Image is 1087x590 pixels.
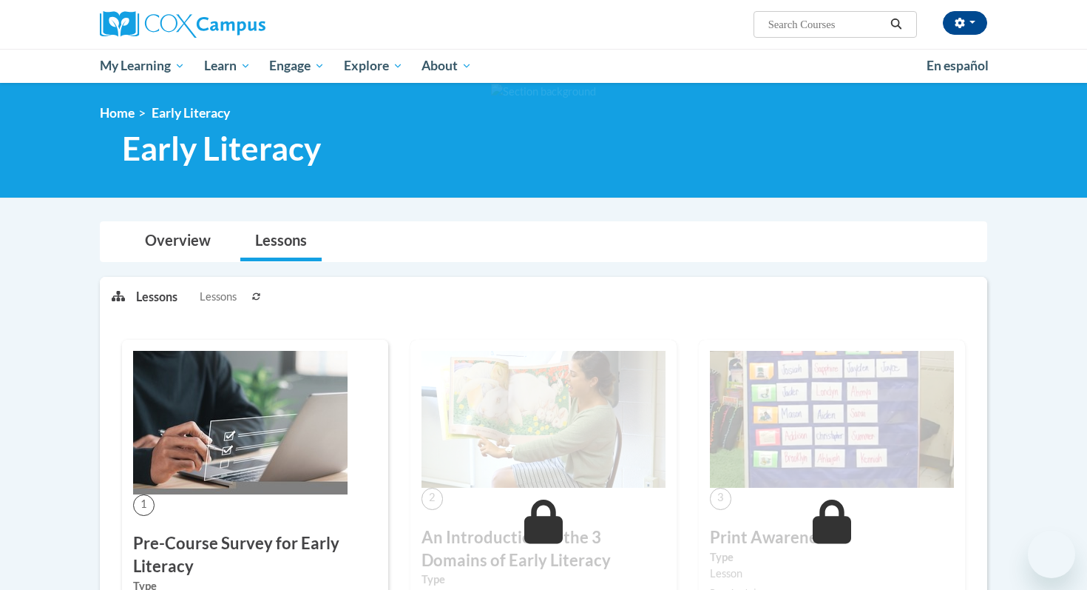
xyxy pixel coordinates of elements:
[421,526,666,572] h3: An Introduction to the 3 Domains of Early Literacy
[710,566,954,582] div: Lesson
[78,49,1009,83] div: Main menu
[421,571,666,588] label: Type
[136,289,177,305] p: Lessons
[943,11,987,35] button: Account Settings
[344,57,403,75] span: Explore
[710,488,731,509] span: 3
[885,16,907,33] button: Search
[767,16,885,33] input: Search Courses
[334,49,413,83] a: Explore
[710,351,954,489] img: Course Image
[710,549,954,566] label: Type
[100,57,185,75] span: My Learning
[133,495,155,516] span: 1
[133,532,377,578] h3: Pre-Course Survey for Early Literacy
[421,351,666,489] img: Course Image
[100,11,381,38] a: Cox Campus
[710,526,954,549] h3: Print Awareness
[100,11,265,38] img: Cox Campus
[200,289,237,305] span: Lessons
[152,105,230,121] span: Early Literacy
[1028,531,1075,578] iframe: Button to launch messaging window
[260,49,334,83] a: Engage
[413,49,482,83] a: About
[194,49,260,83] a: Learn
[421,57,472,75] span: About
[917,50,998,81] a: En español
[133,351,348,495] img: Course Image
[130,222,226,261] a: Overview
[269,57,325,75] span: Engage
[927,58,989,73] span: En español
[122,129,321,168] span: Early Literacy
[90,49,194,83] a: My Learning
[100,105,135,121] a: Home
[204,57,251,75] span: Learn
[421,488,443,509] span: 2
[240,222,322,261] a: Lessons
[491,84,596,100] img: Section background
